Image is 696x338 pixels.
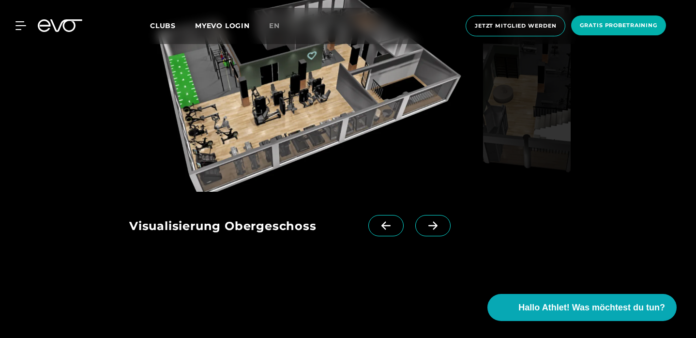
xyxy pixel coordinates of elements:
[475,22,556,30] span: Jetzt Mitglied werden
[580,21,657,30] span: Gratis Probetraining
[518,301,665,314] span: Hallo Athlet! Was möchtest du tun?
[150,21,195,30] a: Clubs
[487,294,677,321] button: Hallo Athlet! Was möchtest du tun?
[150,21,176,30] span: Clubs
[195,21,250,30] a: MYEVO LOGIN
[568,15,669,36] a: Gratis Probetraining
[269,21,280,30] span: en
[269,20,291,31] a: en
[463,15,568,36] a: Jetzt Mitglied werden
